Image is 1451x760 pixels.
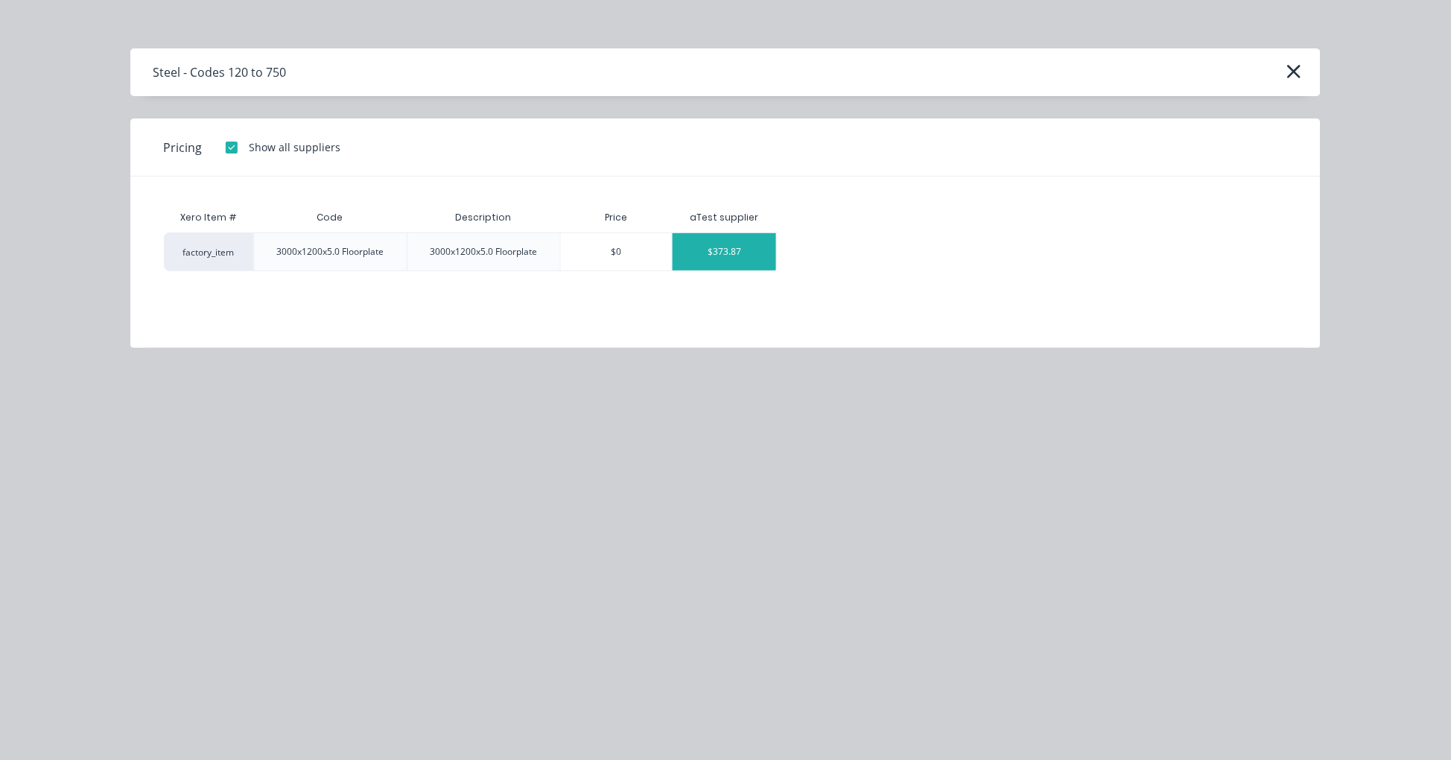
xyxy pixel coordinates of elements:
div: Show all suppliers [249,139,340,155]
div: Xero Item # [164,203,253,232]
div: factory_item [164,232,253,271]
div: aTest supplier [690,211,759,224]
div: Steel - Codes 120 to 750 [153,63,286,81]
span: Pricing [163,139,202,156]
div: $0 [561,233,672,270]
div: Price [560,203,672,232]
div: 3000x1200x5.0 Floorplate [431,245,538,259]
div: 3000x1200x5.0 Floorplate [277,245,384,259]
div: Code [305,199,355,236]
div: Description [444,199,524,236]
div: $373.87 [673,233,776,270]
